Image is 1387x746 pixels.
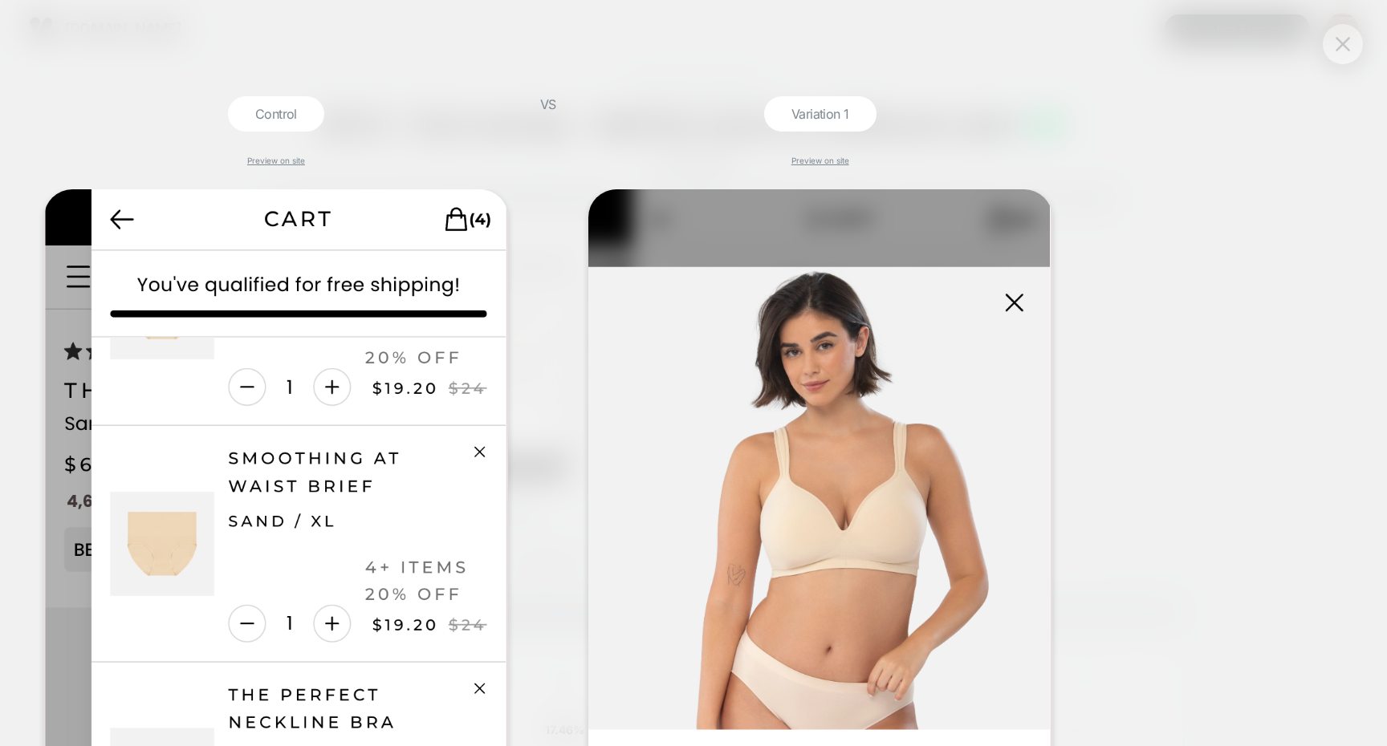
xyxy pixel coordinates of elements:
[1336,37,1350,51] img: close
[764,96,877,132] div: Variation 1
[247,156,305,165] a: Preview on site
[228,96,324,132] div: Control
[528,96,568,746] div: VS
[791,156,849,165] a: Preview on site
